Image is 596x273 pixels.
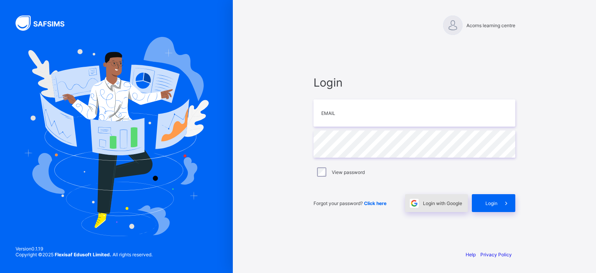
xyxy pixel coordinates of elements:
[16,246,152,252] span: Version 0.1.19
[16,252,152,257] span: Copyright © 2025 All rights reserved.
[332,169,365,175] label: View password
[410,199,419,208] img: google.396cfc9801f0270233282035f929180a.svg
[55,252,111,257] strong: Flexisaf Edusoft Limited.
[485,200,497,206] span: Login
[24,37,209,236] img: Hero Image
[466,23,515,28] span: Acorns learning centre
[314,200,386,206] span: Forgot your password?
[314,76,515,89] span: Login
[480,252,512,257] a: Privacy Policy
[423,200,462,206] span: Login with Google
[466,252,476,257] a: Help
[364,200,386,206] a: Click here
[16,16,74,31] img: SAFSIMS Logo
